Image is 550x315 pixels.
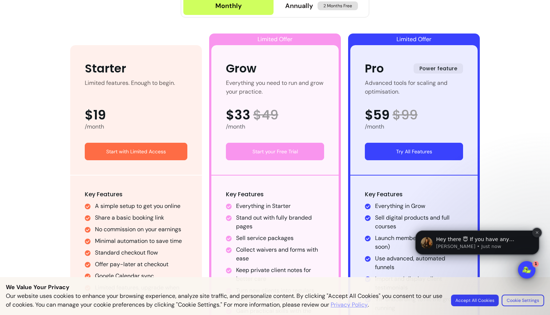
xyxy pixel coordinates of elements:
[6,292,442,309] p: Our website uses cookies to enhance your browsing experience, analyze site traffic, and personali...
[236,202,324,210] li: Everything in Starter
[226,60,256,77] div: Grow
[365,79,463,96] div: Advanced tools for scaling and optimisation.
[365,122,463,131] div: /month
[95,213,187,222] li: Share a basic booking link
[318,1,358,10] span: 2 Months Free
[85,143,187,160] a: Start with Limited Access
[236,213,324,231] li: Stand out with fully branded pages
[226,190,264,198] span: Key Features
[215,1,242,11] div: Monthly
[85,190,123,198] span: Key Features
[236,266,324,283] li: Keep private client notes for better care
[95,225,187,234] li: No commission on your earnings
[226,122,324,131] div: /month
[365,143,463,160] a: Try All Features
[95,248,187,257] li: Standard checkout flow
[375,213,463,231] li: Sell digital products and full courses
[502,295,544,306] button: Cookie Settings
[95,260,187,269] li: Offer pay-later at checkout
[226,143,324,160] a: Start your Free Trial
[331,300,368,309] a: Privacy Policy
[6,283,544,292] p: We Value Your Privacy
[375,275,463,292] li: Import and display client testimonials
[236,245,324,263] li: Collect waivers and forms with ease
[365,60,384,77] div: Pro
[85,79,175,96] div: Limited features. Enough to begin.
[253,108,278,122] span: $ 49
[365,190,403,198] span: Key Features
[404,214,550,295] iframe: Intercom notifications message
[285,1,313,11] span: Annually
[392,108,418,122] span: $ 99
[226,79,324,96] div: Everything you need to run and grow your practice.
[350,34,478,45] div: Limited Offer
[533,261,539,267] span: 1
[95,202,187,210] li: A simple setup to get you online
[211,34,339,45] div: Limited Offer
[414,63,463,74] span: Power feature
[375,234,463,251] li: Launch memberships (coming soon)
[236,234,324,243] li: Sell service packages
[226,108,250,122] span: $33
[85,108,106,122] span: $19
[451,295,499,306] button: Accept All Cookies
[85,122,187,131] div: /month
[375,254,463,272] li: Use advanced, automated funnels
[95,237,187,245] li: Minimal automation to save time
[518,261,535,279] iframe: Intercom live chat
[85,60,126,77] div: Starter
[365,108,390,122] span: $59
[375,202,463,210] li: Everything in Grow
[95,272,187,280] li: Google Calendar sync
